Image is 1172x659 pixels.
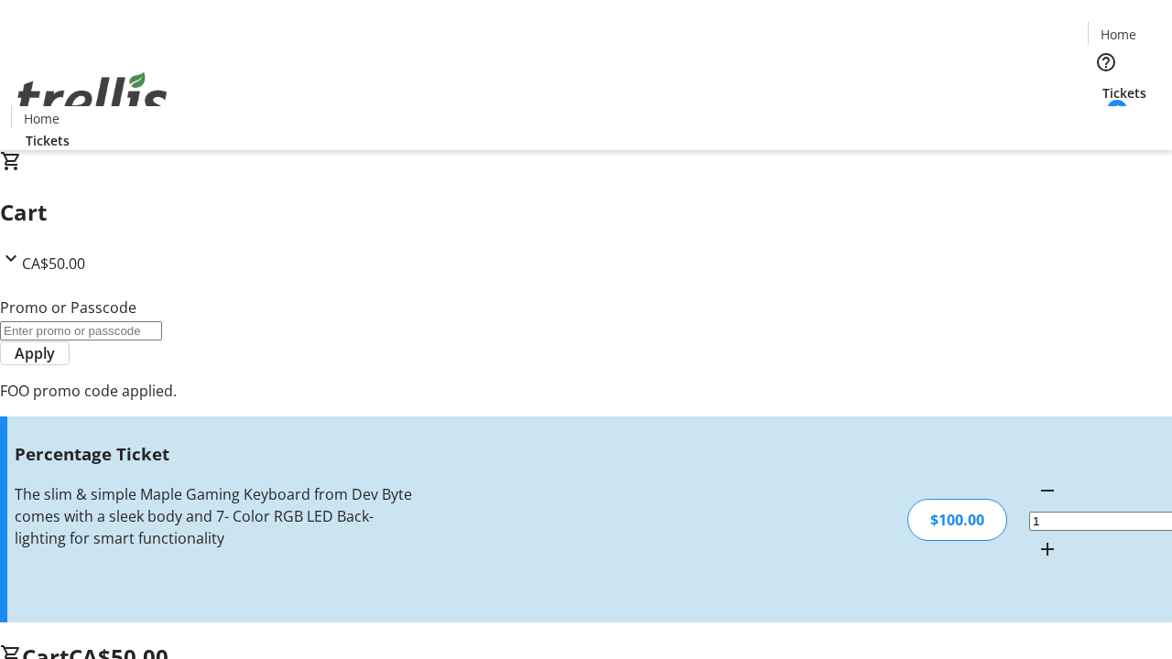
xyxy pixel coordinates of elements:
img: Orient E2E Organization YOan2mhPVT's Logo [11,52,174,144]
a: Tickets [1088,83,1161,103]
span: Tickets [26,131,70,150]
button: Increment by one [1029,531,1066,567]
span: Home [24,109,60,128]
button: Help [1088,44,1124,81]
span: CA$50.00 [22,254,85,274]
a: Tickets [11,131,84,150]
h3: Percentage Ticket [15,441,415,467]
a: Home [1089,25,1147,44]
button: Cart [1088,103,1124,139]
span: Apply [15,342,55,364]
a: Home [12,109,71,128]
button: Decrement by one [1029,472,1066,509]
span: Tickets [1102,83,1146,103]
span: Home [1101,25,1136,44]
div: $100.00 [907,499,1007,541]
div: The slim & simple Maple Gaming Keyboard from Dev Byte comes with a sleek body and 7- Color RGB LE... [15,483,415,549]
